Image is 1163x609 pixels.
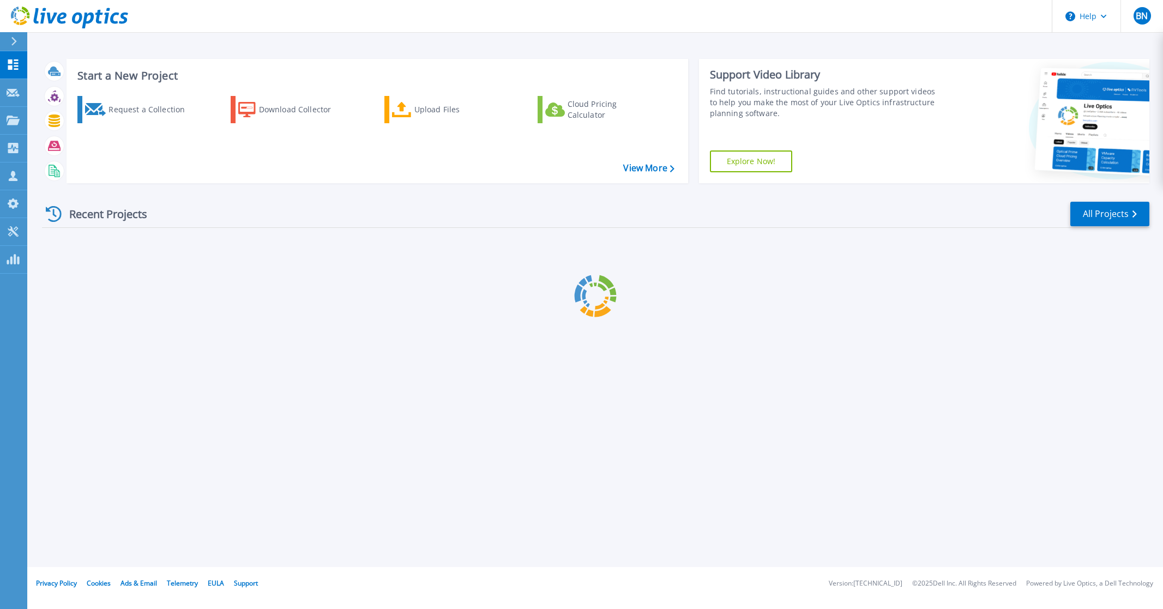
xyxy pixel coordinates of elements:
a: Request a Collection [77,96,199,123]
a: EULA [208,578,224,588]
li: © 2025 Dell Inc. All Rights Reserved [912,580,1016,587]
li: Version: [TECHNICAL_ID] [829,580,902,587]
a: Telemetry [167,578,198,588]
a: Upload Files [384,96,506,123]
div: Request a Collection [109,99,196,120]
a: Support [234,578,258,588]
span: BN [1136,11,1148,20]
div: Find tutorials, instructional guides and other support videos to help you make the most of your L... [710,86,941,119]
a: Explore Now! [710,150,793,172]
h3: Start a New Project [77,70,674,82]
div: Support Video Library [710,68,941,82]
a: All Projects [1070,202,1149,226]
div: Upload Files [414,99,502,120]
li: Powered by Live Optics, a Dell Technology [1026,580,1153,587]
a: Download Collector [231,96,352,123]
div: Download Collector [259,99,346,120]
a: Cloud Pricing Calculator [538,96,659,123]
a: Privacy Policy [36,578,77,588]
a: View More [623,163,674,173]
div: Recent Projects [42,201,162,227]
a: Ads & Email [120,578,157,588]
a: Cookies [87,578,111,588]
div: Cloud Pricing Calculator [568,99,655,120]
